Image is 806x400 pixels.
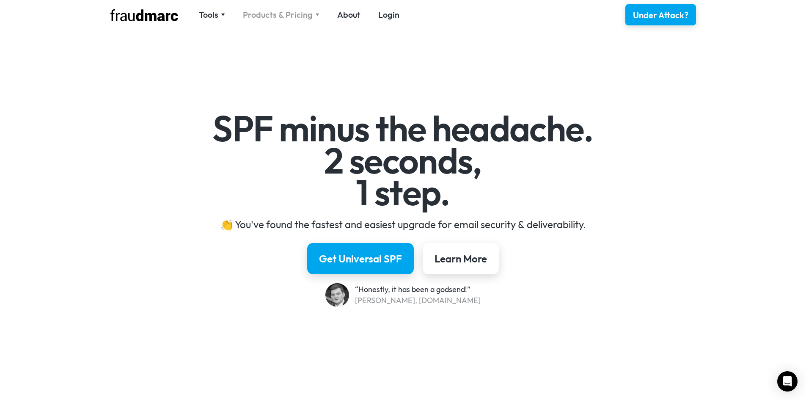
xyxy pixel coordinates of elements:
div: Under Attack? [633,9,688,21]
div: [PERSON_NAME], [DOMAIN_NAME] [355,295,481,306]
a: Learn More [423,243,499,274]
h1: SPF minus the headache. 2 seconds, 1 step. [157,113,649,209]
div: “Honestly, it has been a godsend!” [355,284,481,295]
div: Products & Pricing [243,9,319,21]
a: Under Attack? [625,4,696,25]
div: 👏 You've found the fastest and easiest upgrade for email security & deliverability. [157,218,649,231]
div: Tools [199,9,225,21]
a: Login [378,9,399,21]
div: Learn More [435,252,487,265]
a: Get Universal SPF [307,243,414,274]
div: Open Intercom Messenger [777,371,798,392]
div: Get Universal SPF [319,252,402,265]
div: Tools [199,9,218,21]
div: Products & Pricing [243,9,313,21]
a: About [337,9,360,21]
